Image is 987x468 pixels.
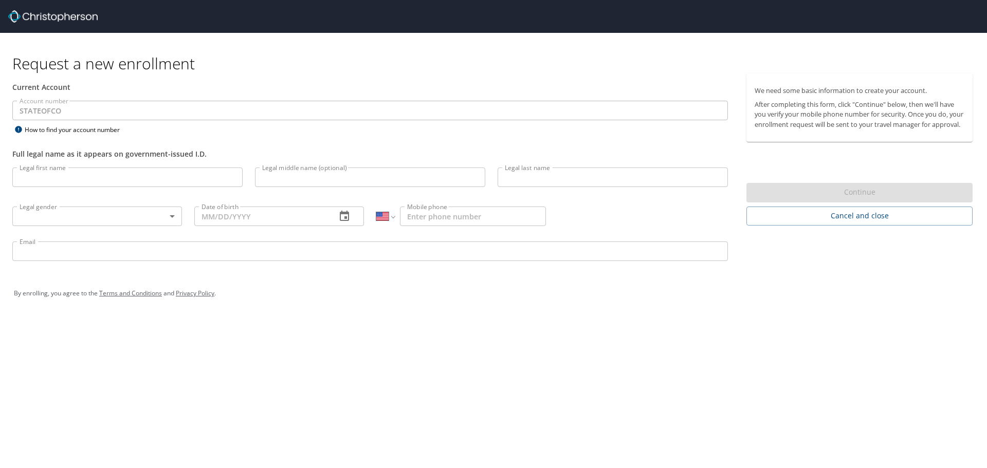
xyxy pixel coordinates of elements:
[8,10,98,23] img: cbt logo
[176,289,214,297] a: Privacy Policy
[99,289,162,297] a: Terms and Conditions
[12,207,182,226] div: ​
[755,86,964,96] p: We need some basic information to create your account.
[12,53,981,73] h1: Request a new enrollment
[755,210,964,222] span: Cancel and close
[14,280,973,306] div: By enrolling, you agree to the and .
[12,82,728,92] div: Current Account
[746,207,973,226] button: Cancel and close
[12,148,728,159] div: Full legal name as it appears on government-issued I.D.
[400,207,546,226] input: Enter phone number
[194,207,328,226] input: MM/DD/YYYY
[755,100,964,129] p: After completing this form, click "Continue" below, then we'll have you verify your mobile phone ...
[12,123,141,136] div: How to find your account number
